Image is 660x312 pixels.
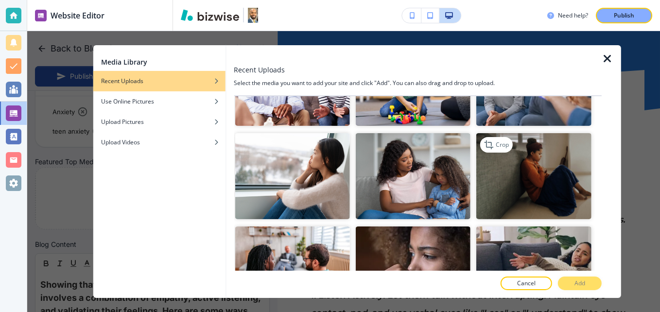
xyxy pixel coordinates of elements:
[501,277,552,290] button: Cancel
[248,8,258,23] img: Your Logo
[234,65,285,75] h3: Recent Uploads
[101,138,140,147] h4: Upload Videos
[93,112,226,132] button: Upload Pictures
[93,71,226,91] button: Recent Uploads
[614,11,634,20] p: Publish
[596,8,652,23] button: Publish
[480,137,513,152] div: Crop
[181,9,239,21] img: Bizwise Logo
[101,97,154,106] h4: Use Online Pictures
[517,279,536,288] p: Cancel
[101,57,147,67] h2: Media Library
[35,10,47,21] img: editor icon
[101,77,143,86] h4: Recent Uploads
[93,132,226,153] button: Upload Videos
[234,79,602,87] h4: Select the media you want to add your site and click "Add". You can also drag and drop to upload.
[93,91,226,112] button: Use Online Pictures
[101,118,144,126] h4: Upload Pictures
[51,10,104,21] h2: Website Editor
[558,11,588,20] h3: Need help?
[496,140,509,149] p: Crop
